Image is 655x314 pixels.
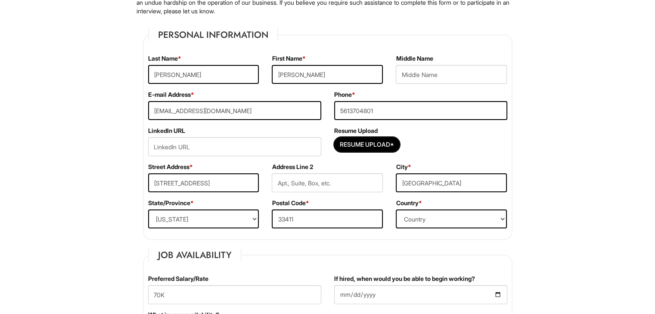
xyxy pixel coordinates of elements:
input: First Name [272,65,383,84]
label: E-mail Address [148,90,194,99]
label: Middle Name [396,54,433,63]
select: Country [396,209,507,228]
label: First Name [272,54,305,63]
label: Country [396,199,422,207]
input: Last Name [148,65,259,84]
input: Apt., Suite, Box, etc. [272,173,383,192]
label: If hired, when would you be able to begin working? [334,274,475,283]
label: Phone [334,90,355,99]
input: Middle Name [396,65,507,84]
label: City [396,163,411,171]
legend: Personal Information [148,28,278,41]
input: Phone [334,101,507,120]
input: E-mail Address [148,101,321,120]
input: City [396,173,507,192]
button: Resume Upload*Resume Upload* [334,137,400,152]
select: State/Province [148,209,259,228]
label: State/Province [148,199,194,207]
label: Street Address [148,163,193,171]
label: Postal Code [272,199,309,207]
legend: Job Availability [148,249,242,262]
input: Postal Code [272,209,383,228]
input: Preferred Salary/Rate [148,285,321,304]
label: LinkedIn URL [148,126,185,135]
label: Resume Upload [334,126,378,135]
label: Last Name [148,54,181,63]
label: Preferred Salary/Rate [148,274,208,283]
input: LinkedIn URL [148,137,321,156]
label: Address Line 2 [272,163,313,171]
input: Street Address [148,173,259,192]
